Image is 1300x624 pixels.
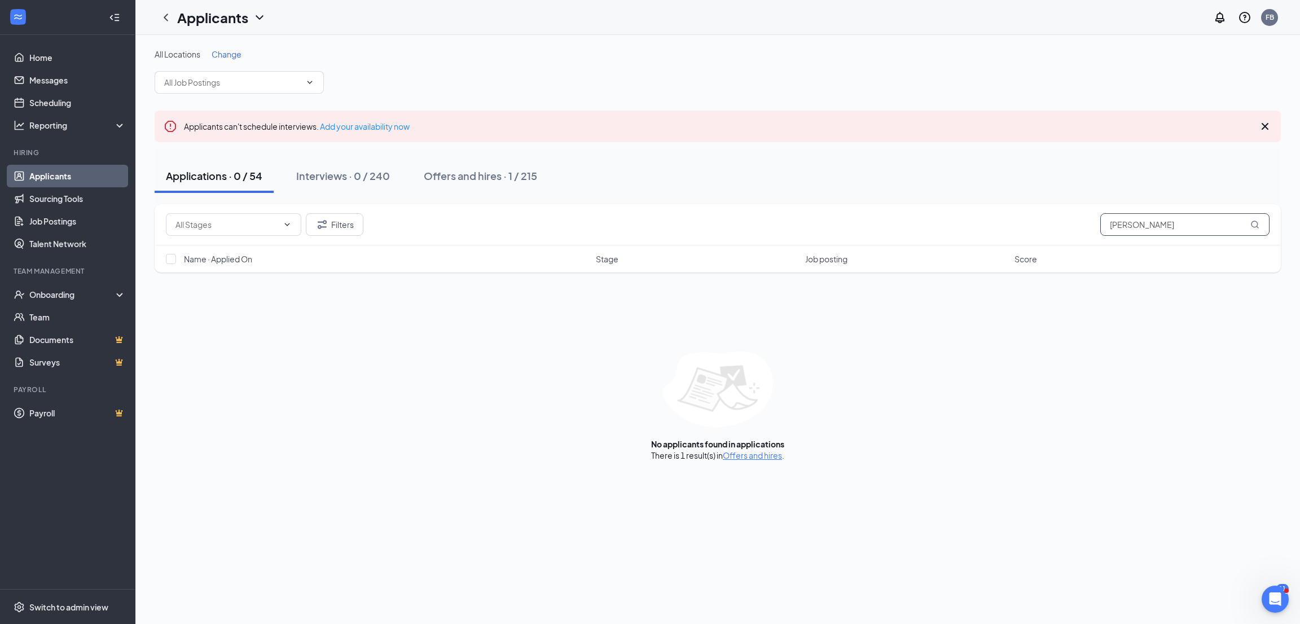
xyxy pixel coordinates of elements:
[1266,12,1274,22] div: FB
[166,169,262,183] div: Applications · 0 / 54
[177,8,248,27] h1: Applicants
[29,165,126,187] a: Applicants
[29,69,126,91] a: Messages
[596,253,618,265] span: Stage
[14,601,25,613] svg: Settings
[1276,584,1289,594] div: 11
[805,253,847,265] span: Job posting
[1262,586,1289,613] iframe: Intercom live chat
[29,232,126,255] a: Talent Network
[663,351,773,427] img: empty-state
[305,78,314,87] svg: ChevronDown
[651,438,784,450] div: No applicants found in applications
[1258,120,1272,133] svg: Cross
[29,328,126,351] a: DocumentsCrown
[29,402,126,424] a: PayrollCrown
[29,351,126,373] a: SurveysCrown
[155,49,200,59] span: All Locations
[29,601,108,613] div: Switch to admin view
[315,218,329,231] svg: Filter
[212,49,241,59] span: Change
[184,121,410,131] span: Applicants can't schedule interviews.
[283,220,292,229] svg: ChevronDown
[296,169,390,183] div: Interviews · 0 / 240
[253,11,266,24] svg: ChevronDown
[424,169,537,183] div: Offers and hires · 1 / 215
[14,385,124,394] div: Payroll
[651,450,784,461] div: There is 1 result(s) in .
[164,76,301,89] input: All Job Postings
[12,11,24,23] svg: WorkstreamLogo
[164,120,177,133] svg: Error
[320,121,410,131] a: Add your availability now
[159,11,173,24] svg: ChevronLeft
[14,120,25,131] svg: Analysis
[29,210,126,232] a: Job Postings
[14,148,124,157] div: Hiring
[175,218,278,231] input: All Stages
[29,120,126,131] div: Reporting
[1014,253,1037,265] span: Score
[29,289,116,300] div: Onboarding
[1213,11,1227,24] svg: Notifications
[1238,11,1251,24] svg: QuestionInfo
[306,213,363,236] button: Filter Filters
[29,91,126,114] a: Scheduling
[29,187,126,210] a: Sourcing Tools
[723,450,782,460] a: Offers and hires
[184,253,252,265] span: Name · Applied On
[109,12,120,23] svg: Collapse
[29,306,126,328] a: Team
[29,46,126,69] a: Home
[14,289,25,300] svg: UserCheck
[1100,213,1270,236] input: Search in applications
[14,266,124,276] div: Team Management
[1250,220,1259,229] svg: MagnifyingGlass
